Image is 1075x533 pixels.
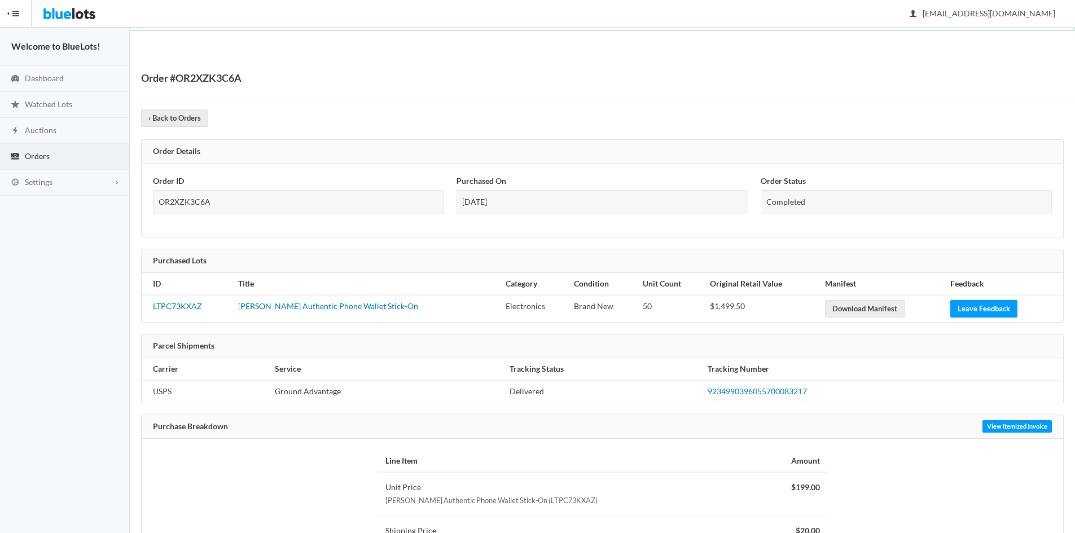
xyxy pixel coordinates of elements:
td: $199.00 [779,472,828,516]
th: Unit Count [638,273,705,296]
th: Title [234,273,501,296]
th: ID [142,273,234,296]
label: Order Status [761,175,806,188]
span: Auctions [25,125,56,135]
div: Completed [761,190,1052,214]
a: Download Manifest [825,300,905,318]
th: Tracking Status [505,358,703,381]
ion-icon: person [907,9,919,20]
label: Purchased On [457,175,506,188]
span: Orders [25,151,50,161]
td: 50 [638,295,705,322]
div: Purchase Breakdown [142,415,1063,439]
th: Original Retail Value [705,273,820,296]
span: [EMAIL_ADDRESS][DOMAIN_NAME] [910,8,1055,18]
ion-icon: flash [10,126,21,136]
a: 9234990396055700083217 [708,386,807,396]
td: $1,499.50 [705,295,820,322]
th: Amount [779,450,828,473]
td: USPS [142,380,270,403]
div: Unit Price [385,481,770,494]
a: ‹ Back to Orders [141,109,208,127]
span: Settings [25,177,52,187]
span: Dashboard [25,73,64,83]
div: [DATE] [457,190,748,214]
th: Tracking Number [703,358,1063,381]
th: Carrier [142,358,270,381]
h1: Order #OR2XZK3C6A [141,69,242,86]
div: Parcel Shipments [142,334,1063,358]
a: Leave Feedback [950,300,1017,318]
label: Order ID [153,175,184,188]
span: Watched Lots [25,99,72,109]
th: Feedback [946,273,1063,296]
small: [PERSON_NAME] Authentic Phone Wallet Stick-On (LTPC73KXAZ) [385,496,598,505]
a: LTPC73KXAZ [153,301,202,311]
div: Purchased Lots [142,249,1063,273]
th: Condition [569,273,638,296]
td: Ground Advantage [270,380,505,403]
td: Electronics [501,295,570,322]
ion-icon: cog [10,178,21,188]
th: Manifest [820,273,946,296]
a: [PERSON_NAME] Authentic Phone Wallet Stick-On [238,301,418,311]
td: Delivered [505,380,703,403]
ion-icon: speedometer [10,74,21,85]
td: Brand New [569,295,638,322]
strong: Welcome to BlueLots! [11,41,100,51]
ion-icon: cash [10,152,21,162]
ion-icon: star [10,100,21,111]
th: Category [501,273,570,296]
a: View Itemized Invoice [982,420,1052,433]
div: OR2XZK3C6A [153,190,444,214]
th: Service [270,358,505,381]
th: Line Item [377,450,779,473]
div: Order Details [142,140,1063,164]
